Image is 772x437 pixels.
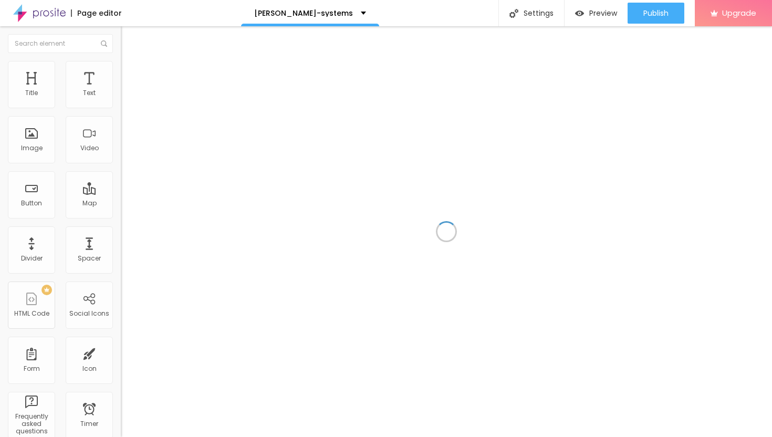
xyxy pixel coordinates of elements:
div: Form [24,365,40,372]
div: Text [83,89,96,97]
input: Search element [8,34,113,53]
img: Icone [509,9,518,18]
button: Preview [565,3,628,24]
div: Timer [80,420,98,428]
span: Upgrade [722,8,756,17]
button: Publish [628,3,684,24]
img: Icone [101,40,107,47]
div: Divider [21,255,43,262]
p: [PERSON_NAME]-systems [254,9,353,17]
div: Map [82,200,97,207]
span: Preview [589,9,617,17]
span: Publish [643,9,669,17]
div: Title [25,89,38,97]
div: Button [21,200,42,207]
img: view-1.svg [575,9,584,18]
div: Video [80,144,99,152]
div: Image [21,144,43,152]
div: Page editor [71,9,122,17]
div: Frequently asked questions [11,413,52,435]
div: Spacer [78,255,101,262]
div: Social Icons [69,310,109,317]
div: HTML Code [14,310,49,317]
div: Icon [82,365,97,372]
